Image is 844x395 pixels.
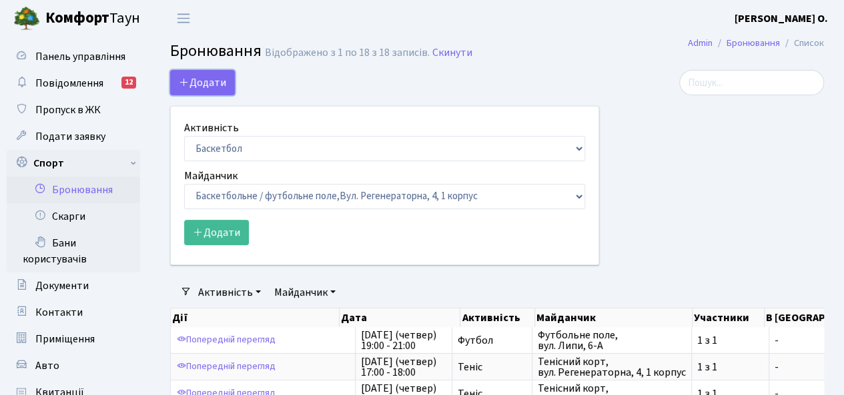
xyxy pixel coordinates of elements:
[458,362,526,372] span: Теніс
[35,76,103,91] span: Повідомлення
[735,11,828,27] a: [PERSON_NAME] О.
[535,308,693,327] th: Майданчик
[35,49,125,64] span: Панель управління
[7,272,140,299] a: Документи
[35,358,59,373] span: Авто
[7,70,140,97] a: Повідомлення12
[340,308,461,327] th: Дата
[121,77,136,89] div: 12
[697,335,763,346] span: 1 з 1
[361,356,446,378] span: [DATE] (четвер) 17:00 - 18:00
[668,29,844,57] nav: breadcrumb
[193,281,266,304] a: Активність
[7,150,140,177] a: Спорт
[361,330,446,351] span: [DATE] (четвер) 19:00 - 21:00
[265,47,430,59] div: Відображено з 1 по 18 з 18 записів.
[735,11,828,26] b: [PERSON_NAME] О.
[35,332,95,346] span: Приміщення
[35,278,89,293] span: Документи
[184,120,239,136] label: Активність
[688,36,713,50] a: Admin
[7,230,140,272] a: Бани користувачів
[269,281,341,304] a: Майданчик
[7,326,140,352] a: Приміщення
[460,308,534,327] th: Активність
[171,308,340,327] th: Дії
[432,47,472,59] a: Скинути
[693,308,765,327] th: Участники
[167,7,200,29] button: Переключити навігацію
[7,352,140,379] a: Авто
[170,39,262,63] span: Бронювання
[7,177,140,203] a: Бронювання
[7,299,140,326] a: Контакти
[727,36,780,50] a: Бронювання
[7,43,140,70] a: Панель управління
[13,5,40,32] img: logo.png
[45,7,140,30] span: Таун
[780,36,824,51] li: Список
[173,356,279,377] a: Попередній перегляд
[458,335,526,346] span: Футбол
[173,330,279,350] a: Попередній перегляд
[697,362,763,372] span: 1 з 1
[7,97,140,123] a: Пропуск в ЖК
[45,7,109,29] b: Комфорт
[7,123,140,150] a: Подати заявку
[170,70,235,95] button: Додати
[538,330,686,351] span: Футбольне поле, вул. Липи, 6-А
[7,203,140,230] a: Скарги
[35,305,83,320] span: Контакти
[679,70,824,95] input: Пошук...
[35,103,101,117] span: Пропуск в ЖК
[184,168,238,184] label: Майданчик
[184,220,249,245] button: Додати
[35,129,105,144] span: Подати заявку
[538,356,686,378] span: Тенісний корт, вул. Регенераторна, 4, 1 корпус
